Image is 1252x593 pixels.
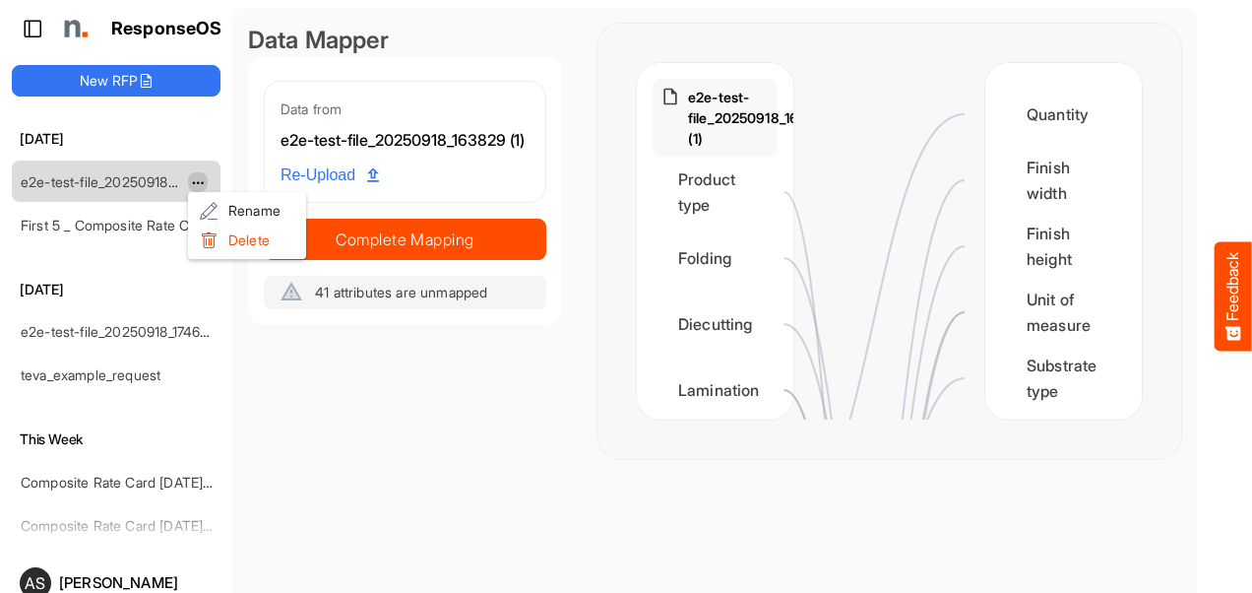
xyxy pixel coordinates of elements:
[653,228,778,289] div: Folding
[1001,414,1126,495] div: Substrate thickness or weight
[12,65,220,97] button: New RFP
[25,575,45,591] span: AS
[248,24,562,57] div: Data Mapper
[653,162,778,223] div: Product type
[688,87,834,149] p: e2e-test-file_20250918_163829 (1)
[315,284,487,300] span: 41 attributes are unmapped
[188,196,306,226] li: Rename
[281,163,379,188] span: Re-Upload
[281,98,530,120] div: Data from
[111,19,222,39] h1: ResponseOS
[273,157,387,194] a: Re-Upload
[1001,84,1126,145] div: Quantity
[12,428,220,450] h6: This Week
[1001,282,1126,343] div: Unit of measure
[653,360,778,421] div: Lamination
[1001,216,1126,277] div: Finish height
[281,128,530,154] div: e2e-test-file_20250918_163829 (1)
[12,128,220,150] h6: [DATE]
[188,172,208,192] button: dropdownbutton
[21,366,160,383] a: teva_example_request
[12,279,220,300] h6: [DATE]
[1215,242,1252,352] button: Feedback
[265,226,545,253] span: Complete Mapping
[59,575,213,590] div: [PERSON_NAME]
[188,226,306,255] li: Delete
[264,219,546,260] button: Complete Mapping
[1001,348,1126,409] div: Substrate type
[21,323,217,340] a: e2e-test-file_20250918_174635
[21,173,234,190] a: e2e-test-file_20250918_163829 (1)
[21,217,257,233] a: First 5 _ Composite Rate Card [DATE]
[653,294,778,355] div: Diecutting
[21,474,254,491] a: Composite Rate Card [DATE]_smaller
[1001,150,1126,211] div: Finish width
[54,9,94,48] img: Northell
